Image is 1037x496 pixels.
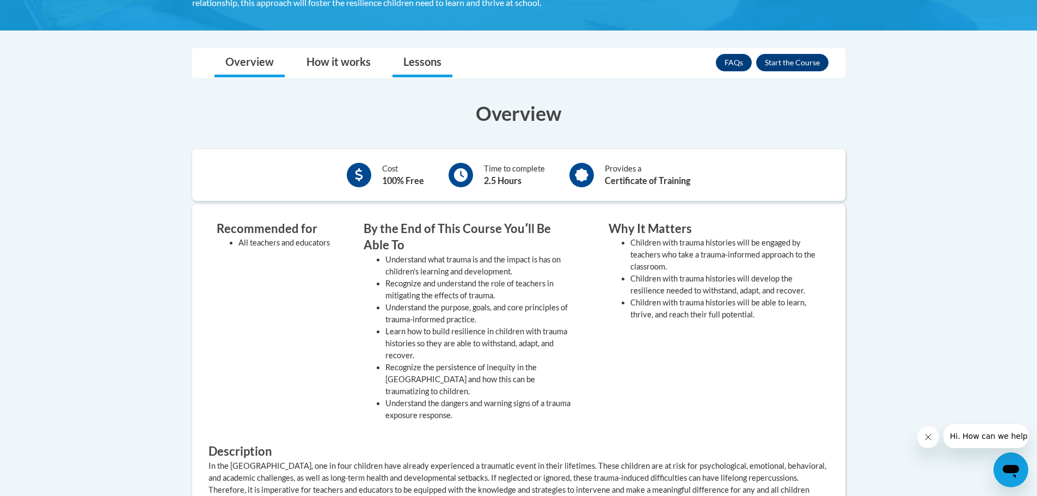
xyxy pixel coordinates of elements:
[993,452,1028,487] iframe: Button to launch messaging window
[385,254,576,278] li: Understand what trauma is and the impact is has on children's learning and development.
[238,237,331,249] li: All teachers and educators
[609,221,821,237] h3: Why It Matters
[217,221,331,237] h3: Recommended for
[192,100,845,127] h3: Overview
[385,302,576,326] li: Understand the purpose, goals, and core principles of trauma-informed practice.
[7,8,88,16] span: Hi. How can we help?
[605,163,690,187] div: Provides a
[756,54,829,71] button: Enroll
[484,175,521,186] b: 2.5 Hours
[716,54,752,71] a: FAQs
[605,175,690,186] b: Certificate of Training
[214,48,285,77] a: Overview
[630,297,821,321] li: Children with trauma histories will be able to learn, thrive, and reach their full potential.
[630,237,821,273] li: Children with trauma histories will be engaged by teachers who take a trauma-informed approach to...
[943,424,1028,448] iframe: Message from company
[385,397,576,421] li: Understand the dangers and warning signs of a trauma exposure response.
[630,273,821,297] li: Children with trauma histories will develop the resilience needed to withstand, adapt, and recover.
[385,326,576,362] li: Learn how to build resilience in children with trauma histories so they are able to withstand, ad...
[385,362,576,397] li: Recognize the persistence of inequity in the [GEOGRAPHIC_DATA] and how this can be traumatizing t...
[382,163,424,187] div: Cost
[917,426,939,448] iframe: Close message
[296,48,382,77] a: How it works
[484,163,545,187] div: Time to complete
[385,278,576,302] li: Recognize and understand the role of teachers in mitigating the effects of trauma.
[364,221,576,254] h3: By the End of This Course Youʹll Be Able To
[208,443,829,460] h3: Description
[382,175,424,186] b: 100% Free
[392,48,452,77] a: Lessons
